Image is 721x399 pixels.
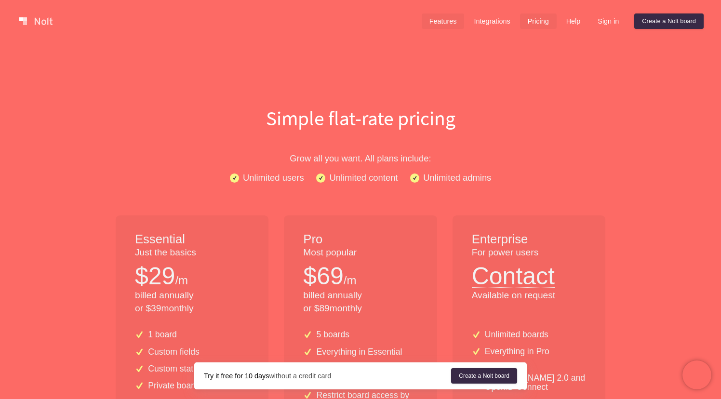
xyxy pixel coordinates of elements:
[451,368,517,384] a: Create a Nolt board
[559,13,588,29] a: Help
[329,171,398,185] p: Unlimited content
[148,347,200,357] p: Custom fields
[303,246,417,259] p: Most popular
[466,13,518,29] a: Integrations
[520,13,557,29] a: Pricing
[204,371,451,381] div: without a credit card
[472,289,586,302] p: Available on request
[52,104,669,132] h1: Simple flat-rate pricing
[148,330,177,339] p: 1 board
[472,246,586,259] p: For power users
[344,272,357,289] p: /m
[303,289,417,315] p: billed annually or $ 89 monthly
[317,347,402,357] p: Everything in Essential
[422,13,465,29] a: Features
[135,231,249,248] h1: Essential
[175,272,188,289] p: /m
[135,289,249,315] p: billed annually or $ 39 monthly
[303,231,417,248] h1: Pro
[303,259,343,293] p: $ 69
[682,360,711,389] iframe: Chatra live chat
[485,330,548,339] p: Unlimited boards
[590,13,627,29] a: Sign in
[317,330,349,339] p: 5 boards
[52,151,669,165] p: Grow all you want. All plans include:
[135,246,249,259] p: Just the basics
[135,259,175,293] p: $ 29
[634,13,704,29] a: Create a Nolt board
[472,231,586,248] h1: Enterprise
[485,347,549,356] p: Everything in Pro
[472,259,555,288] button: Contact
[243,171,304,185] p: Unlimited users
[423,171,491,185] p: Unlimited admins
[204,372,269,380] strong: Try it free for 10 days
